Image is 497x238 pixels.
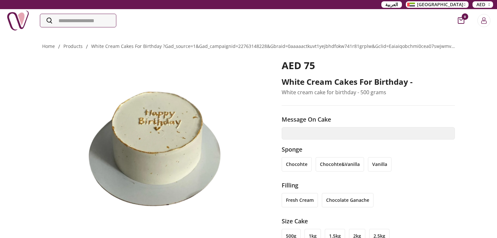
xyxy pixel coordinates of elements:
h3: Size cake [282,216,455,226]
button: Login [477,14,490,27]
p: White cream cake for birthday - 500 grams [282,88,455,96]
h3: filling [282,181,455,190]
li: / [86,43,88,51]
h3: Message on cake [282,115,455,124]
li: fresh cream [282,193,318,207]
li: / [58,43,60,51]
img: White cream cakes for birthday - [42,60,263,226]
button: [GEOGRAPHIC_DATA] [406,1,469,8]
h3: Sponge [282,145,455,154]
input: Search [40,14,116,27]
a: Home [42,43,55,49]
span: [GEOGRAPHIC_DATA] [417,1,463,8]
span: العربية [385,1,398,8]
span: AED [476,1,485,8]
h2: White cream cakes for birthday - [282,77,455,87]
img: Nigwa-uae-gifts [7,9,29,32]
span: AED 75 [282,59,315,72]
li: chocohte&vanilla [316,157,364,171]
a: products [63,43,83,49]
li: chocohte [282,157,312,171]
button: AED [472,1,493,8]
li: chocolate ganache [322,193,373,207]
img: Arabic_dztd3n.png [407,3,415,7]
span: 0 [462,13,468,20]
button: cart-button [458,17,464,24]
li: vanilla [368,157,391,171]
